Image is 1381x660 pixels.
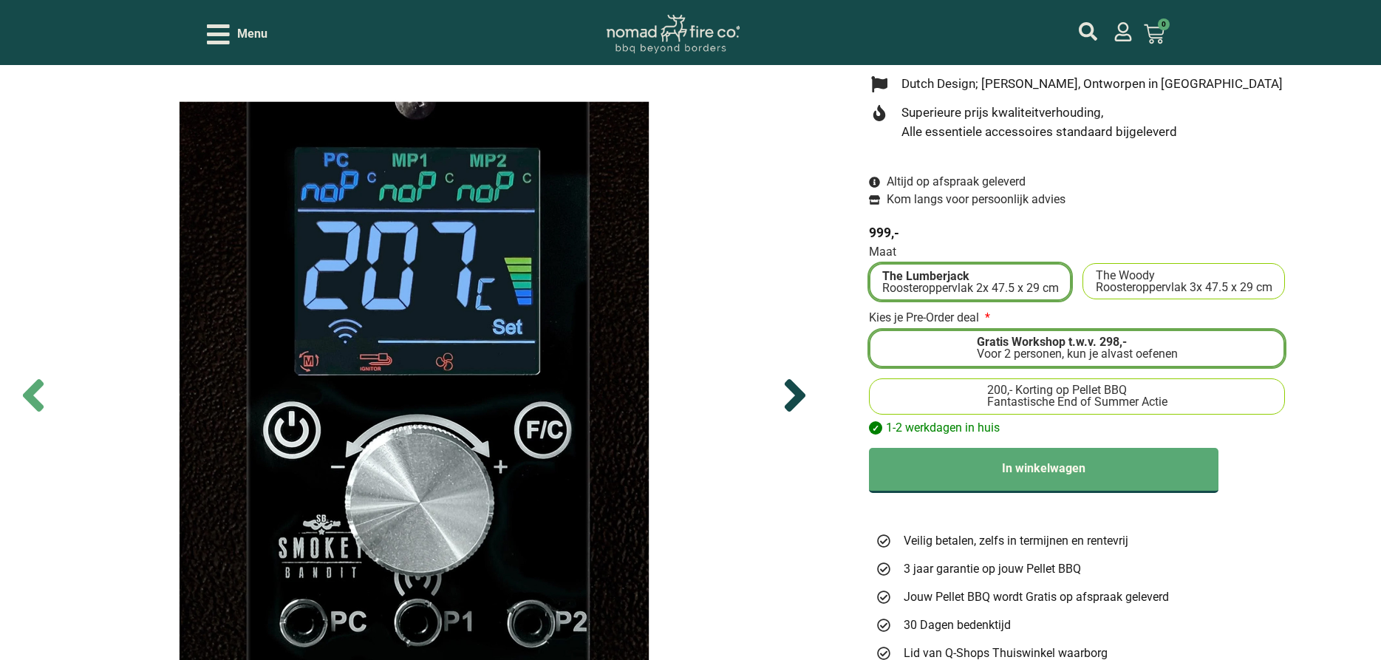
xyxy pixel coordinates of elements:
span: 200,- Korting op Pellet BBQ [987,384,1127,396]
span: Next slide [769,370,821,421]
a: mijn account [1079,22,1097,41]
a: Jouw Pellet BBQ wordt Gratis op afspraak geleverd [875,588,1279,606]
span: Superieure prijs kwaliteitverhouding, Alle essentiele accessoires standaard bijgeleverd [898,103,1177,141]
span: The Lumberjack [882,271,969,282]
span: Dutch Design; [PERSON_NAME], Ontworpen in [GEOGRAPHIC_DATA] [898,75,1283,94]
img: Nomad Logo [607,15,740,54]
a: Altijd op afspraak geleverd [869,173,1026,191]
a: 0 [1126,15,1182,53]
div: Open/Close Menu [207,21,267,47]
span: Jouw Pellet BBQ wordt Gratis op afspraak geleverd [900,588,1169,606]
span: Menu [237,25,267,43]
span: Previous slide [7,370,59,421]
a: Veilig betalen, zelfs in termijnen en rentevrij [875,532,1279,550]
span: 30 Dagen bedenktijd [900,616,1011,634]
div: Fantastische End of Summer Actie [987,396,1167,408]
span: 3 jaar garantie op jouw Pellet BBQ [900,560,1081,578]
p: 1-2 werkdagen in huis [869,421,1285,435]
div: Roosteroppervlak 2x 47.5 x 29 cm [882,282,1059,294]
span: The Woody [1096,270,1155,282]
a: mijn account [1114,22,1133,41]
a: Kom langs voor persoonlijk advies [869,191,1065,208]
div: Roosteroppervlak 3x 47.5 x 29 cm [1096,282,1272,293]
span: Maat [869,246,896,258]
a: 30 Dagen bedenktijd [875,616,1279,634]
span: Kies je Pre-Order deal [869,312,979,324]
span: Kom langs voor persoonlijk advies [883,191,1065,208]
span: 0 [1158,18,1170,30]
span: Gratis Workshop t.w.v. 298,- [977,336,1127,348]
span: Veilig betalen, zelfs in termijnen en rentevrij [900,532,1128,550]
div: Voor 2 personen, kun je alvast oefenen [977,348,1178,360]
button: In winkelwagen [869,448,1218,493]
span: Altijd op afspraak geleverd [883,173,1026,191]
